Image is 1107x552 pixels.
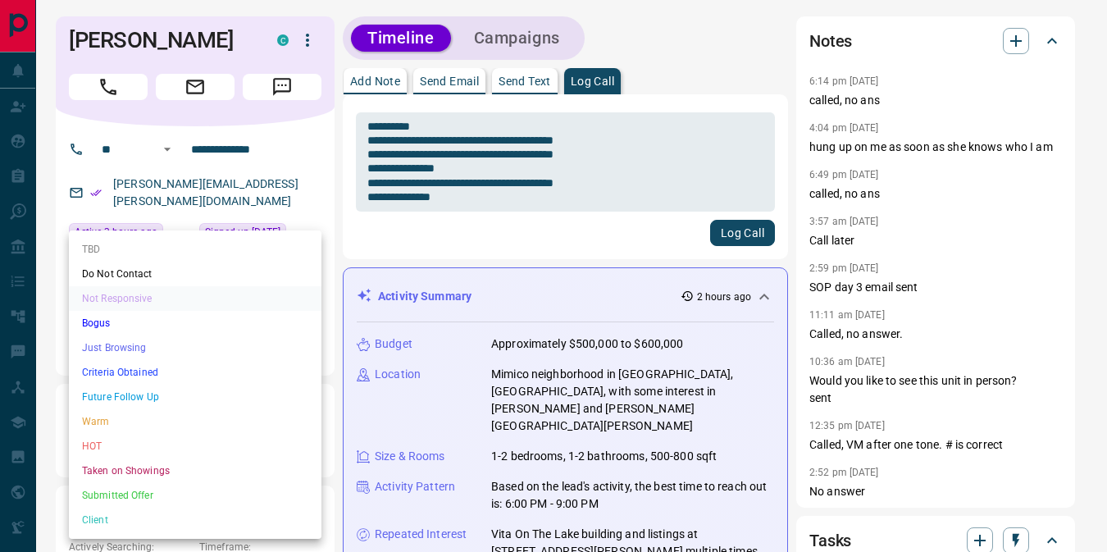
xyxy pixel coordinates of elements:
li: Do Not Contact [69,262,321,286]
li: Bogus [69,311,321,335]
li: TBD [69,237,321,262]
li: Warm [69,409,321,434]
li: Submitted Offer [69,483,321,508]
li: Criteria Obtained [69,360,321,385]
li: Taken on Showings [69,458,321,483]
li: HOT [69,434,321,458]
li: Future Follow Up [69,385,321,409]
li: Client [69,508,321,532]
li: Just Browsing [69,335,321,360]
